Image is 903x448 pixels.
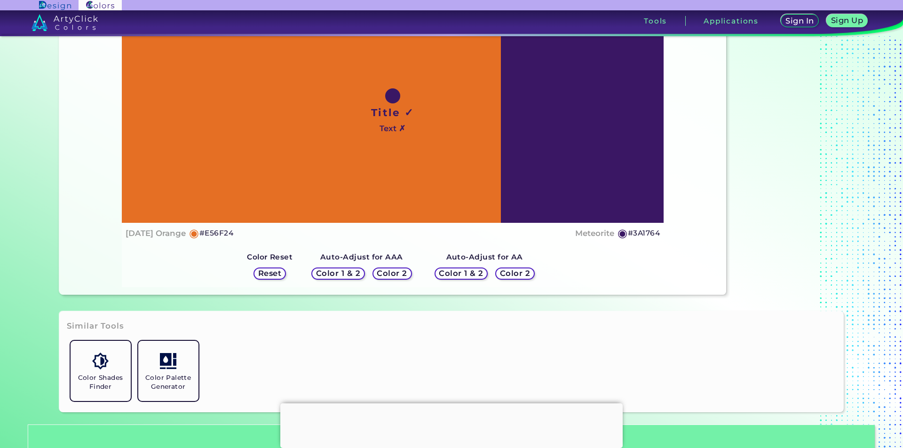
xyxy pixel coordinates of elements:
[142,373,195,391] h5: Color Palette Generator
[67,321,124,332] h3: Similar Tools
[259,270,281,277] h5: Reset
[371,105,414,119] h1: Title ✓
[67,337,135,405] a: Color Shades Finder
[446,252,523,261] strong: Auto-Adjust for AA
[126,227,186,240] h4: [DATE] Orange
[704,17,759,24] h3: Applications
[189,228,199,239] h5: ◉
[501,270,530,277] h5: Color 2
[828,15,867,27] a: Sign Up
[618,228,628,239] h5: ◉
[575,227,614,240] h4: Meteorite
[440,270,482,277] h5: Color 1 & 2
[317,270,359,277] h5: Color 1 & 2
[247,252,293,261] strong: Color Reset
[378,270,406,277] h5: Color 2
[644,17,667,24] h3: Tools
[380,122,405,135] h4: Text ✗
[280,403,623,446] iframe: Advertisement
[92,353,109,369] img: icon_color_shades.svg
[32,14,98,31] img: logo_artyclick_colors_white.svg
[628,227,660,239] h5: #3A1764
[199,227,233,239] h5: #E56F24
[135,337,202,405] a: Color Palette Generator
[160,353,176,369] img: icon_col_pal_col.svg
[782,15,818,27] a: Sign In
[832,17,863,24] h5: Sign Up
[786,17,813,25] h5: Sign In
[39,1,71,10] img: ArtyClick Design logo
[320,252,403,261] strong: Auto-Adjust for AAA
[74,373,127,391] h5: Color Shades Finder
